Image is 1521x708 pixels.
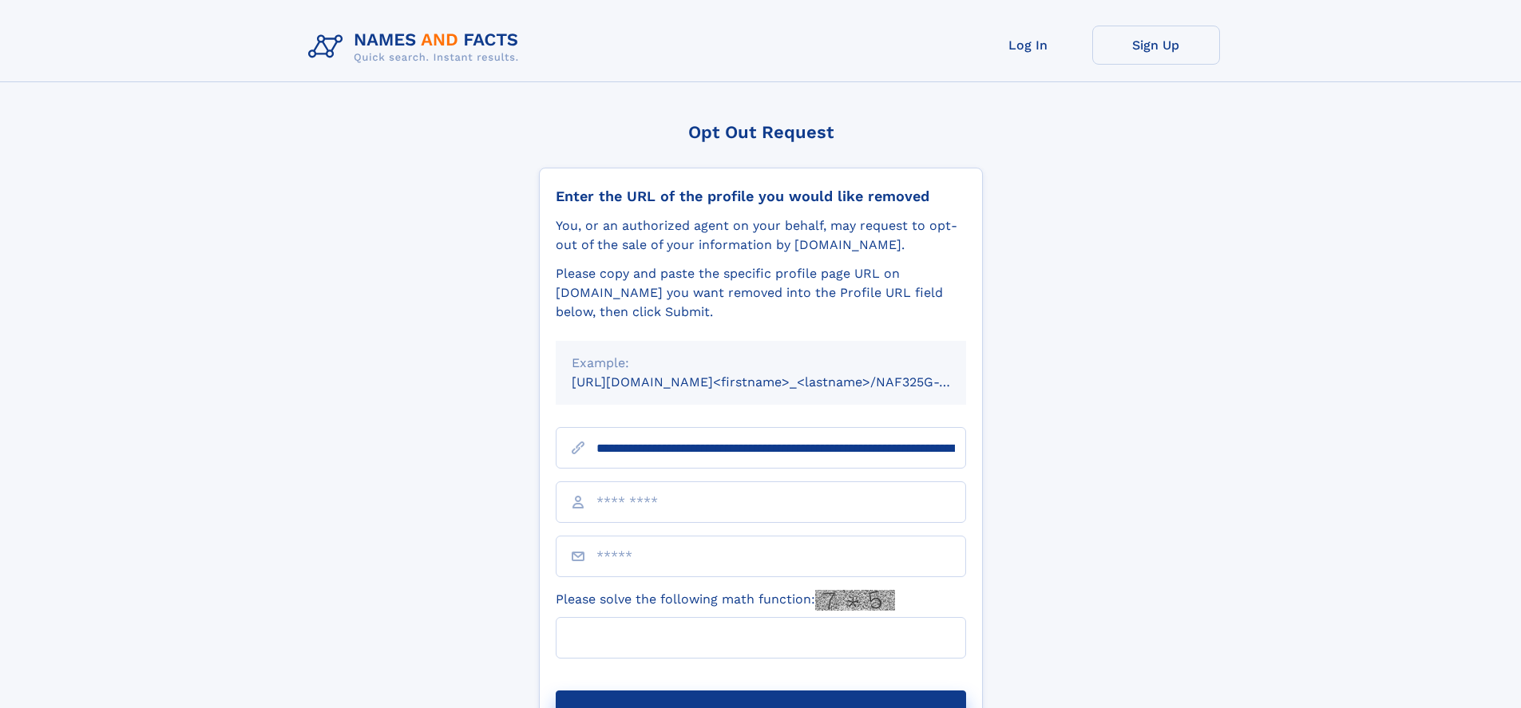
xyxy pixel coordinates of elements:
[964,26,1092,65] a: Log In
[1092,26,1220,65] a: Sign Up
[302,26,532,69] img: Logo Names and Facts
[556,590,895,611] label: Please solve the following math function:
[572,374,996,390] small: [URL][DOMAIN_NAME]<firstname>_<lastname>/NAF325G-xxxxxxxx
[556,264,966,322] div: Please copy and paste the specific profile page URL on [DOMAIN_NAME] you want removed into the Pr...
[556,216,966,255] div: You, or an authorized agent on your behalf, may request to opt-out of the sale of your informatio...
[556,188,966,205] div: Enter the URL of the profile you would like removed
[572,354,950,373] div: Example:
[539,122,983,142] div: Opt Out Request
